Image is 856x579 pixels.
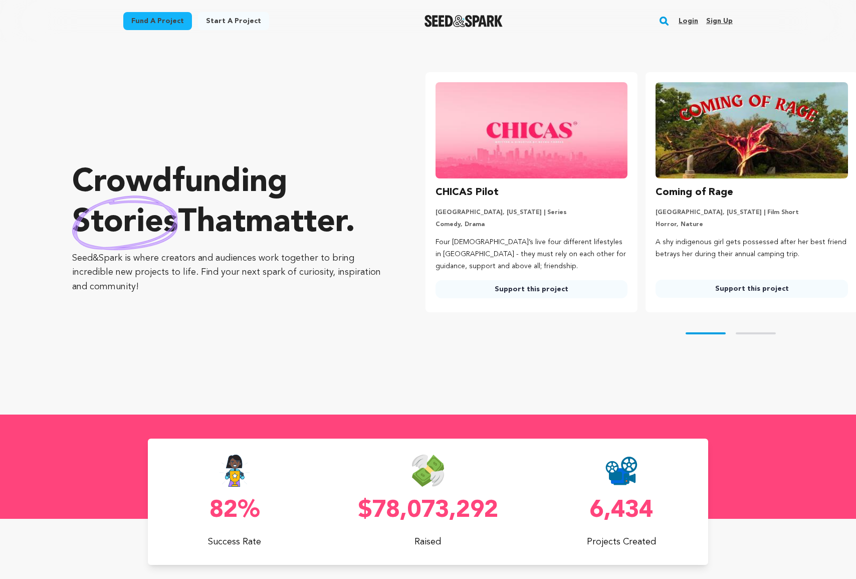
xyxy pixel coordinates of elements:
p: Seed&Spark is where creators and audiences work together to bring incredible new projects to life... [72,251,385,294]
p: [GEOGRAPHIC_DATA], [US_STATE] | Film Short [656,209,848,217]
p: Comedy, Drama [436,221,628,229]
img: CHICAS Pilot image [436,82,628,178]
img: Seed&Spark Money Raised Icon [412,455,444,487]
p: $78,073,292 [341,499,515,523]
img: Coming of Rage image [656,82,848,178]
p: Four [DEMOGRAPHIC_DATA]’s live four different lifestyles in [GEOGRAPHIC_DATA] - they must rely on... [436,237,628,272]
a: Seed&Spark Homepage [424,15,503,27]
img: Seed&Spark Success Rate Icon [219,455,250,487]
p: Success Rate [148,535,321,549]
h3: Coming of Rage [656,184,733,201]
img: Seed&Spark Projects Created Icon [605,455,637,487]
span: matter [246,207,345,239]
p: A shy indigenous girl gets possessed after her best friend betrays her during their annual campin... [656,237,848,261]
a: Fund a project [123,12,192,30]
a: Sign up [706,13,733,29]
img: hand sketched image [72,196,178,250]
p: Raised [341,535,515,549]
h3: CHICAS Pilot [436,184,499,201]
a: Start a project [198,12,269,30]
p: Horror, Nature [656,221,848,229]
a: Support this project [436,280,628,298]
p: Projects Created [535,535,708,549]
img: Seed&Spark Logo Dark Mode [424,15,503,27]
p: [GEOGRAPHIC_DATA], [US_STATE] | Series [436,209,628,217]
a: Login [679,13,698,29]
p: Crowdfunding that . [72,163,385,243]
p: 82% [148,499,321,523]
a: Support this project [656,280,848,298]
p: 6,434 [535,499,708,523]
